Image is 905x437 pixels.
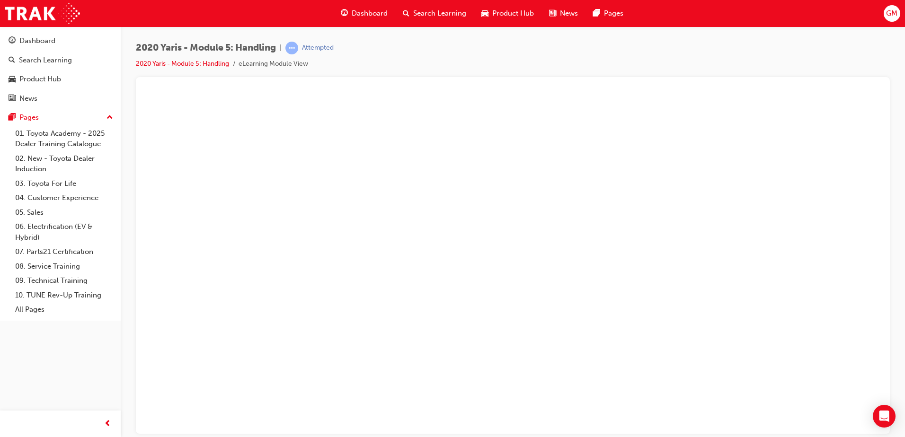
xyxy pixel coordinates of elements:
span: prev-icon [104,418,111,430]
span: up-icon [106,112,113,124]
div: Product Hub [19,74,61,85]
a: search-iconSearch Learning [395,4,474,23]
a: 01. Toyota Academy - 2025 Dealer Training Catalogue [11,126,117,151]
a: All Pages [11,302,117,317]
a: Dashboard [4,32,117,50]
div: Open Intercom Messenger [873,405,896,428]
button: DashboardSearch LearningProduct HubNews [4,30,117,109]
a: 08. Service Training [11,259,117,274]
a: Search Learning [4,52,117,69]
button: Pages [4,109,117,126]
a: 04. Customer Experience [11,191,117,205]
a: 05. Sales [11,205,117,220]
div: Attempted [302,44,334,52]
div: Search Learning [19,55,72,66]
span: guage-icon [341,8,348,19]
span: search-icon [9,56,15,65]
span: news-icon [549,8,556,19]
a: 03. Toyota For Life [11,176,117,191]
a: 07. Parts21 Certification [11,245,117,259]
button: GM [884,5,900,22]
a: 10. TUNE Rev-Up Training [11,288,117,303]
span: guage-icon [9,37,16,45]
a: car-iconProduct Hub [474,4,541,23]
span: Pages [604,8,623,19]
span: pages-icon [9,114,16,122]
a: 09. Technical Training [11,273,117,288]
a: 2020 Yaris - Module 5: Handling [136,60,229,68]
span: car-icon [9,75,16,84]
a: 02. New - Toyota Dealer Induction [11,151,117,176]
a: News [4,90,117,107]
span: pages-icon [593,8,600,19]
span: News [560,8,578,19]
a: guage-iconDashboard [333,4,395,23]
div: Pages [19,112,39,123]
span: learningRecordVerb_ATTEMPT-icon [285,42,298,54]
a: pages-iconPages [586,4,631,23]
span: search-icon [403,8,409,19]
img: Trak [5,3,80,24]
span: car-icon [481,8,488,19]
span: news-icon [9,95,16,103]
li: eLearning Module View [239,59,308,70]
span: Search Learning [413,8,466,19]
a: news-iconNews [541,4,586,23]
span: 2020 Yaris - Module 5: Handling [136,43,276,53]
span: Product Hub [492,8,534,19]
span: | [280,43,282,53]
span: Dashboard [352,8,388,19]
div: News [19,93,37,104]
div: Dashboard [19,35,55,46]
span: GM [886,8,897,19]
a: 06. Electrification (EV & Hybrid) [11,219,117,245]
a: Product Hub [4,70,117,88]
